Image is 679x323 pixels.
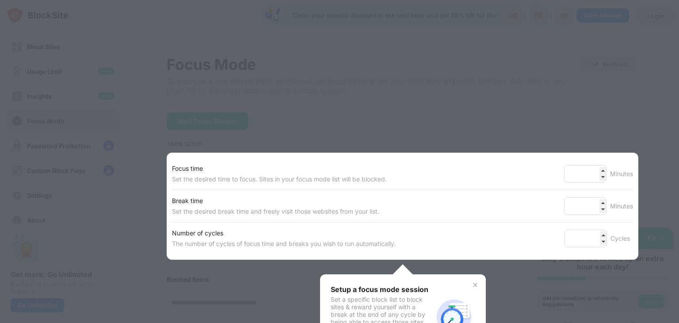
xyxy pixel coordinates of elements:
div: Focus time [172,163,387,174]
div: Break time [172,196,379,206]
div: Set the desired time to focus. Sites in your focus mode list will be blocked. [172,174,387,185]
div: Number of cycles [172,228,396,238]
img: x-button.svg [472,281,479,288]
div: Cycles [610,233,633,244]
div: Setup a focus mode session [331,285,433,294]
div: The number of cycles of focus time and breaks you wish to run automatically. [172,238,396,249]
div: Set the desired break time and freely visit those websites from your list. [172,206,379,217]
div: Minutes [610,201,633,211]
div: Minutes [610,169,633,179]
